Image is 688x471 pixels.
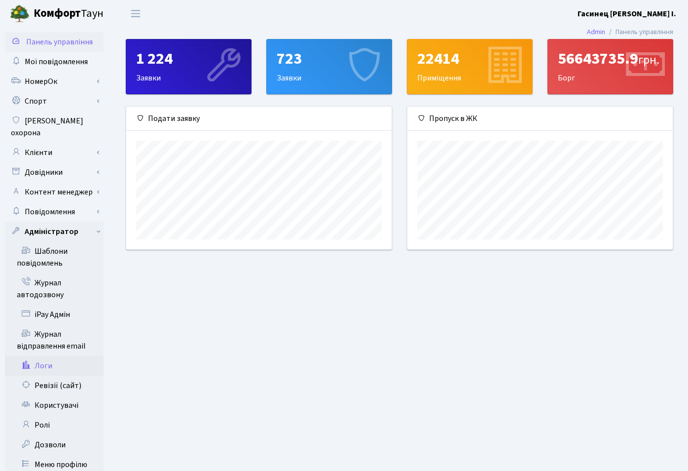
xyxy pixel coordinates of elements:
[5,143,104,162] a: Клієнти
[578,8,676,20] a: Гасинец [PERSON_NAME] I.
[605,27,673,38] li: Панель управління
[5,111,104,143] a: [PERSON_NAME] охорона
[587,27,605,37] a: Admin
[5,162,104,182] a: Довідники
[5,241,104,273] a: Шаблони повідомлень
[5,222,104,241] a: Адміністратор
[5,324,104,356] a: Журнал відправлення email
[34,5,81,21] b: Комфорт
[5,415,104,435] a: Ролі
[548,39,673,94] div: Борг
[407,39,532,94] div: Приміщення
[277,49,382,68] div: 723
[126,39,251,94] div: Заявки
[5,376,104,395] a: Ревізії (сайт)
[5,32,104,52] a: Панель управління
[126,39,252,94] a: 1 224Заявки
[25,56,88,67] span: Мої повідомлення
[572,22,688,42] nav: breadcrumb
[136,49,241,68] div: 1 224
[5,273,104,305] a: Журнал автодозвону
[417,49,522,68] div: 22414
[578,8,676,19] b: Гасинец [PERSON_NAME] I.
[5,435,104,455] a: Дозволи
[407,39,533,94] a: 22414Приміщення
[5,305,104,324] a: iPay Адмін
[407,107,673,131] div: Пропуск в ЖК
[10,4,30,24] img: logo.png
[5,182,104,202] a: Контент менеджер
[34,5,104,22] span: Таун
[5,202,104,222] a: Повідомлення
[123,5,148,22] button: Переключити навігацію
[5,395,104,415] a: Користувачі
[126,107,392,131] div: Подати заявку
[266,39,392,94] a: 723Заявки
[5,72,104,91] a: НомерОк
[26,37,93,47] span: Панель управління
[5,91,104,111] a: Спорт
[558,49,663,68] div: 56643735.9
[5,52,104,72] a: Мої повідомлення
[5,356,104,376] a: Логи
[267,39,392,94] div: Заявки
